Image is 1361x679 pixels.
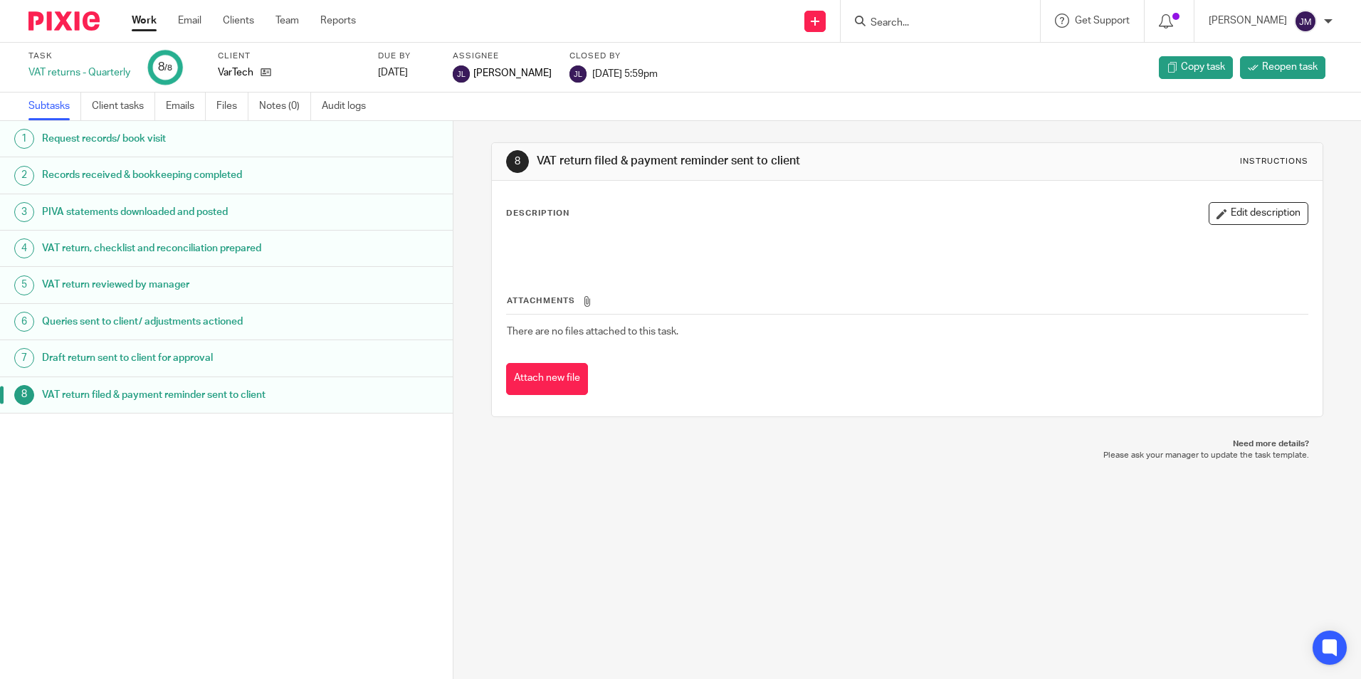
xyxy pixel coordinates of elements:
h1: Records received & bookkeeping completed [42,164,307,186]
a: Notes (0) [259,93,311,120]
div: 8 [506,150,529,173]
a: Work [132,14,157,28]
h1: VAT return, checklist and reconciliation prepared [42,238,307,259]
label: Closed by [569,51,658,62]
h1: VAT return reviewed by manager [42,274,307,295]
a: Clients [223,14,254,28]
div: 6 [14,312,34,332]
span: Reopen task [1262,60,1318,74]
p: Please ask your manager to update the task template. [505,450,1308,461]
h1: VAT return filed & payment reminder sent to client [42,384,307,406]
h1: Draft return sent to client for approval [42,347,307,369]
div: 8 [14,385,34,405]
a: Client tasks [92,93,155,120]
p: [PERSON_NAME] [1209,14,1287,28]
div: 3 [14,202,34,222]
div: VAT returns - Quarterly [28,65,130,80]
h1: Queries sent to client/ adjustments actioned [42,311,307,332]
small: /8 [164,64,172,72]
label: Task [28,51,130,62]
img: svg%3E [569,65,587,83]
img: svg%3E [453,65,470,83]
span: Attachments [507,297,575,305]
div: 4 [14,238,34,258]
span: Get Support [1075,16,1130,26]
a: Copy task [1159,56,1233,79]
h1: VAT return filed & payment reminder sent to client [537,154,937,169]
a: Reports [320,14,356,28]
a: Audit logs [322,93,377,120]
a: Team [275,14,299,28]
a: Files [216,93,248,120]
input: Search [869,17,997,30]
div: [DATE] [378,65,435,80]
div: 5 [14,275,34,295]
span: There are no files attached to this task. [507,327,678,337]
label: Client [218,51,360,62]
img: Pixie [28,11,100,31]
div: 1 [14,129,34,149]
label: Due by [378,51,435,62]
h1: PIVA statements downloaded and posted [42,201,307,223]
div: 8 [158,59,172,75]
span: [PERSON_NAME] [473,66,552,80]
p: Description [506,208,569,219]
a: Reopen task [1240,56,1325,79]
a: Subtasks [28,93,81,120]
div: Instructions [1240,156,1308,167]
a: Email [178,14,201,28]
button: Edit description [1209,202,1308,225]
span: Copy task [1181,60,1225,74]
label: Assignee [453,51,552,62]
p: VarTech [218,65,253,80]
button: Attach new file [506,363,588,395]
div: 2 [14,166,34,186]
a: Emails [166,93,206,120]
p: Need more details? [505,438,1308,450]
h1: Request records/ book visit [42,128,307,149]
span: [DATE] 5:59pm [592,68,658,78]
div: 7 [14,348,34,368]
img: svg%3E [1294,10,1317,33]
